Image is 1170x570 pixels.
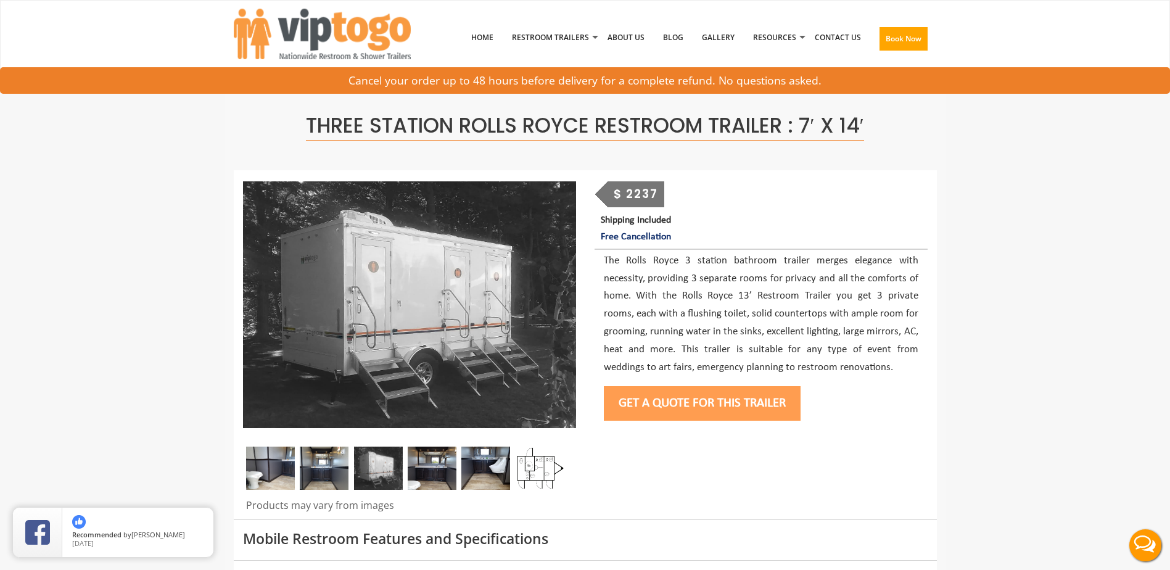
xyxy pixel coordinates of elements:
[246,447,295,490] img: A close view of inside of a station with a stall, mirror and cabinets
[1121,521,1170,570] button: Live Chat
[243,181,576,428] img: Side view of three station restroom trailer with three separate doors with signs
[25,520,50,545] img: Review Rating
[306,111,863,141] span: Three Station Rolls Royce Restroom Trailer : 7′ x 14′
[462,6,503,70] a: Home
[300,447,348,490] img: Zoomed out inside view of restroom station with a mirror and sink
[805,6,870,70] a: Contact Us
[72,515,86,529] img: thumbs up icon
[72,530,122,539] span: Recommended
[598,6,654,70] a: About Us
[461,447,510,490] img: Zoomed out inside view of male restroom station with a mirror, a urinal and a sink
[604,397,801,410] a: Get a Quote for this Trailer
[243,498,576,519] div: Products may vary from images
[608,181,664,207] div: $ 2237
[880,27,928,51] button: Book Now
[604,252,918,377] p: The Rolls Royce 3 station bathroom trailer merges elegance with necessity, providing 3 separate r...
[503,6,598,70] a: Restroom Trailers
[131,530,185,539] span: [PERSON_NAME]
[870,6,937,77] a: Book Now
[601,212,927,246] p: Shipping Included
[654,6,693,70] a: Blog
[516,447,564,490] img: Floor Plan of 3 station restroom with sink and toilet
[601,232,671,242] span: Free Cancellation
[72,539,94,548] span: [DATE]
[408,447,456,490] img: Zoomed out full inside view of restroom station with a stall, a mirror and a sink
[72,531,204,540] span: by
[354,447,403,490] img: Side view of three station restroom trailer with three separate doors with signs
[243,531,928,547] h3: Mobile Restroom Features and Specifications
[744,6,805,70] a: Resources
[604,386,801,421] button: Get a Quote for this Trailer
[693,6,744,70] a: Gallery
[234,9,411,59] img: VIPTOGO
